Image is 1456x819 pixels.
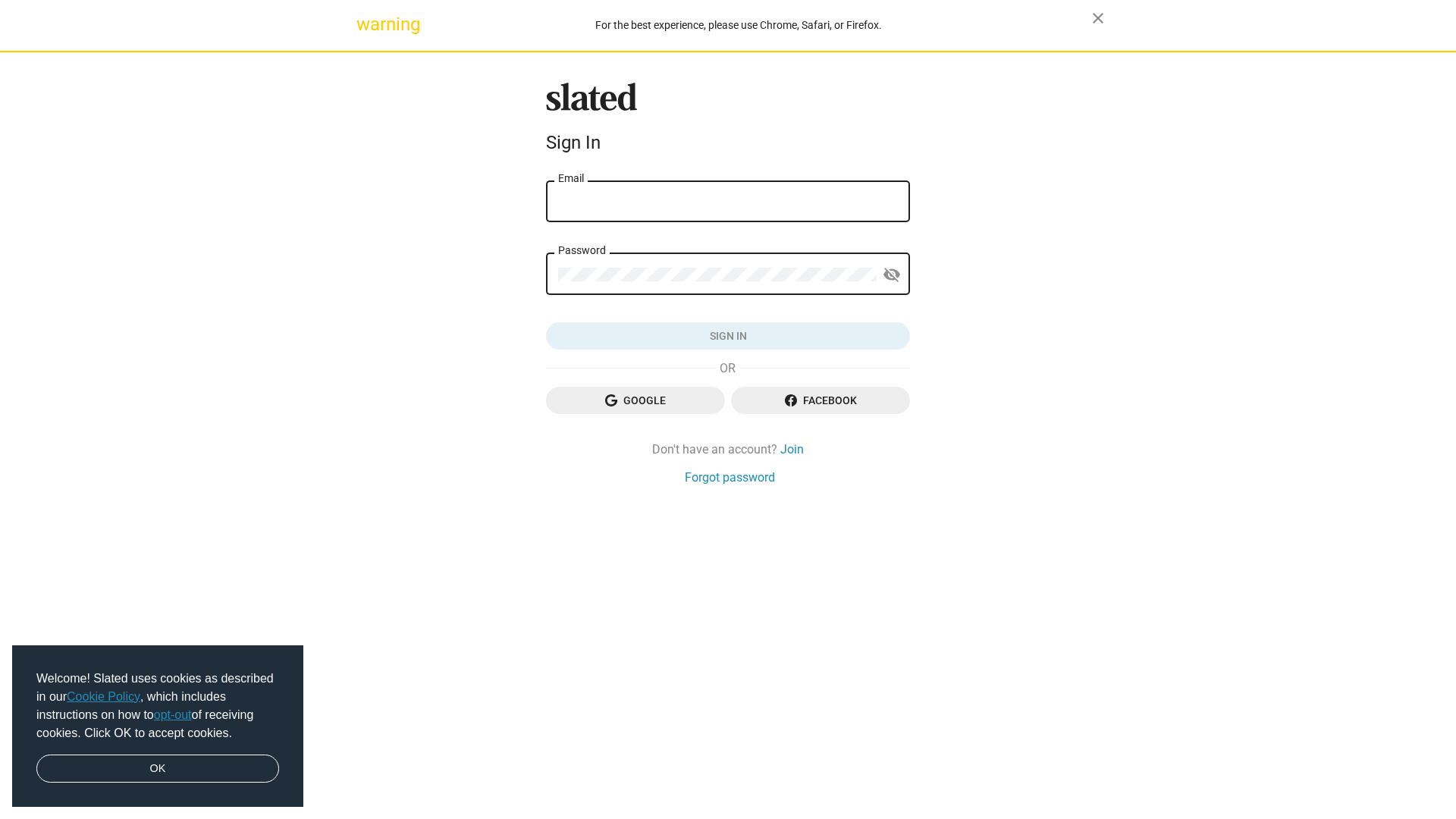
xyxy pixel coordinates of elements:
div: Sign In [546,132,910,153]
div: Don't have an account? [546,441,910,457]
a: Cookie Policy [67,690,140,703]
button: Facebook [731,387,910,414]
sl-branding: Sign In [546,83,910,160]
a: opt-out [154,708,192,721]
a: Forgot password [685,469,775,485]
button: Google [546,387,725,414]
div: For the best experience, please use Chrome, Safari, or Firefox. [385,15,1092,36]
a: dismiss cookie message [36,755,279,783]
mat-icon: warning [356,15,375,33]
mat-icon: visibility_off [883,263,901,287]
mat-icon: close [1089,9,1107,27]
span: Facebook [743,387,898,414]
span: Welcome! Slated uses cookies as described in our , which includes instructions on how to of recei... [36,670,279,742]
button: Show password [877,260,907,290]
a: Join [780,441,804,457]
div: cookieconsent [12,645,303,808]
span: Google [558,387,713,414]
